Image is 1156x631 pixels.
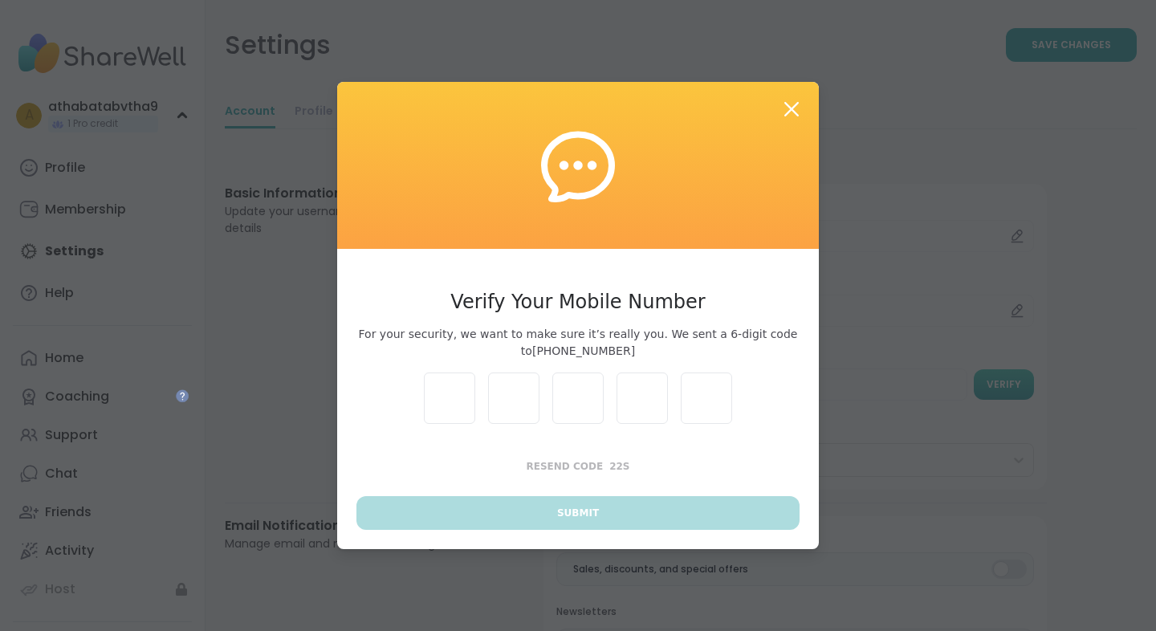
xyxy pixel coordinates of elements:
[527,461,604,472] span: Resend Code
[356,326,800,360] span: For your security, we want to make sure it’s really you. We sent a 6-digit code to [PHONE_NUMBER]
[356,450,800,483] button: Resend Code22s
[557,506,599,520] span: Submit
[356,496,800,530] button: Submit
[609,461,629,472] span: 22 s
[176,389,189,402] iframe: Spotlight
[356,287,800,316] h3: Verify Your Mobile Number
